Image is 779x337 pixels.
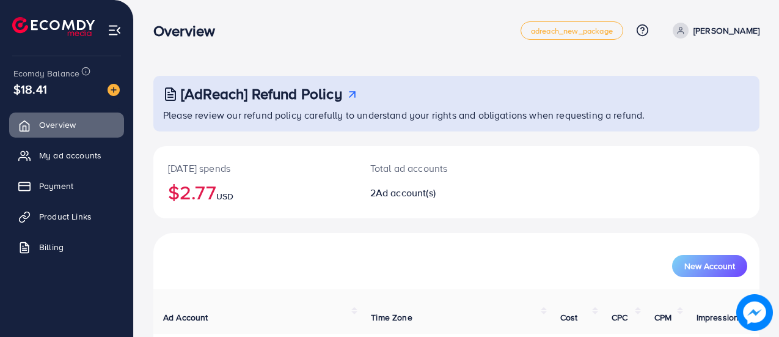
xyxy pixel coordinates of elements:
span: adreach_new_package [531,27,613,35]
span: Ecomdy Balance [13,67,79,80]
span: Billing [39,241,64,253]
span: Impression [697,311,739,324]
p: [DATE] spends [168,161,341,176]
h2: 2 [370,187,492,199]
span: Ad account(s) [376,186,436,199]
h3: Overview [153,22,225,40]
img: image [737,295,773,331]
span: Cost [560,311,578,324]
a: Overview [9,113,124,137]
span: CPM [654,311,671,324]
img: image [108,84,120,96]
span: Payment [39,180,73,192]
img: logo [12,17,95,36]
a: Payment [9,174,124,198]
span: Ad Account [163,311,208,324]
a: [PERSON_NAME] [668,23,759,39]
h3: [AdReach] Refund Policy [181,85,342,103]
button: New Account [672,255,747,277]
p: Please review our refund policy carefully to understand your rights and obligations when requesti... [163,108,752,122]
span: My ad accounts [39,149,101,161]
span: Overview [39,119,76,131]
span: USD [216,190,233,202]
a: My ad accounts [9,143,124,168]
a: adreach_new_package [521,21,623,40]
p: [PERSON_NAME] [693,23,759,38]
span: Time Zone [371,311,412,324]
span: Product Links [39,210,92,223]
h2: $2.77 [168,180,341,204]
span: New Account [684,262,735,270]
p: Total ad accounts [370,161,492,176]
span: $18.41 [13,80,47,98]
img: menu [108,23,122,37]
a: Billing [9,235,124,259]
span: CPC [612,311,627,324]
a: Product Links [9,204,124,229]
